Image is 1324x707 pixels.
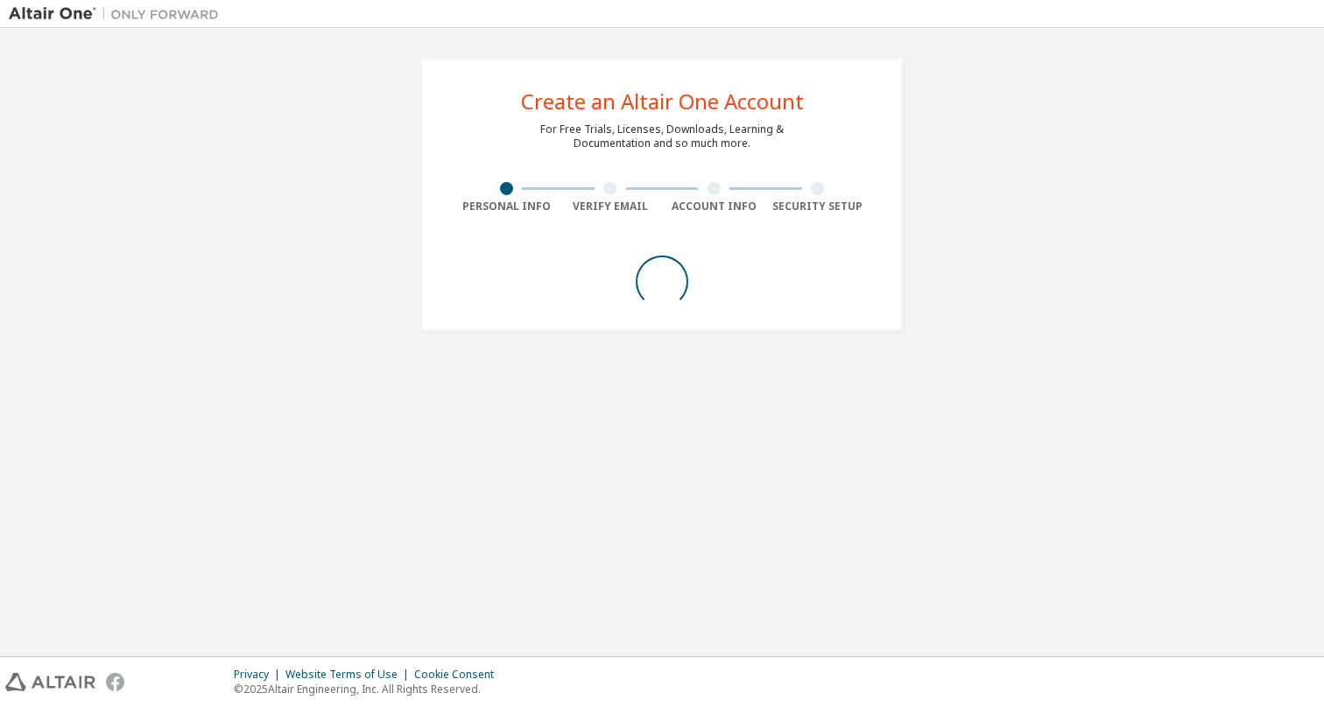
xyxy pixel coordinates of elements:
[454,199,559,213] div: Personal Info
[766,199,870,213] div: Security Setup
[285,668,414,682] div: Website Terms of Use
[234,682,504,696] p: © 2025 Altair Engineering, Inc. All Rights Reserved.
[559,199,663,213] div: Verify Email
[414,668,504,682] div: Cookie Consent
[521,91,804,112] div: Create an Altair One Account
[662,199,766,213] div: Account Info
[234,668,285,682] div: Privacy
[5,673,95,691] img: altair_logo.svg
[106,673,124,691] img: facebook.svg
[9,5,228,23] img: Altair One
[540,122,784,150] div: For Free Trials, Licenses, Downloads, Learning & Documentation and so much more.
